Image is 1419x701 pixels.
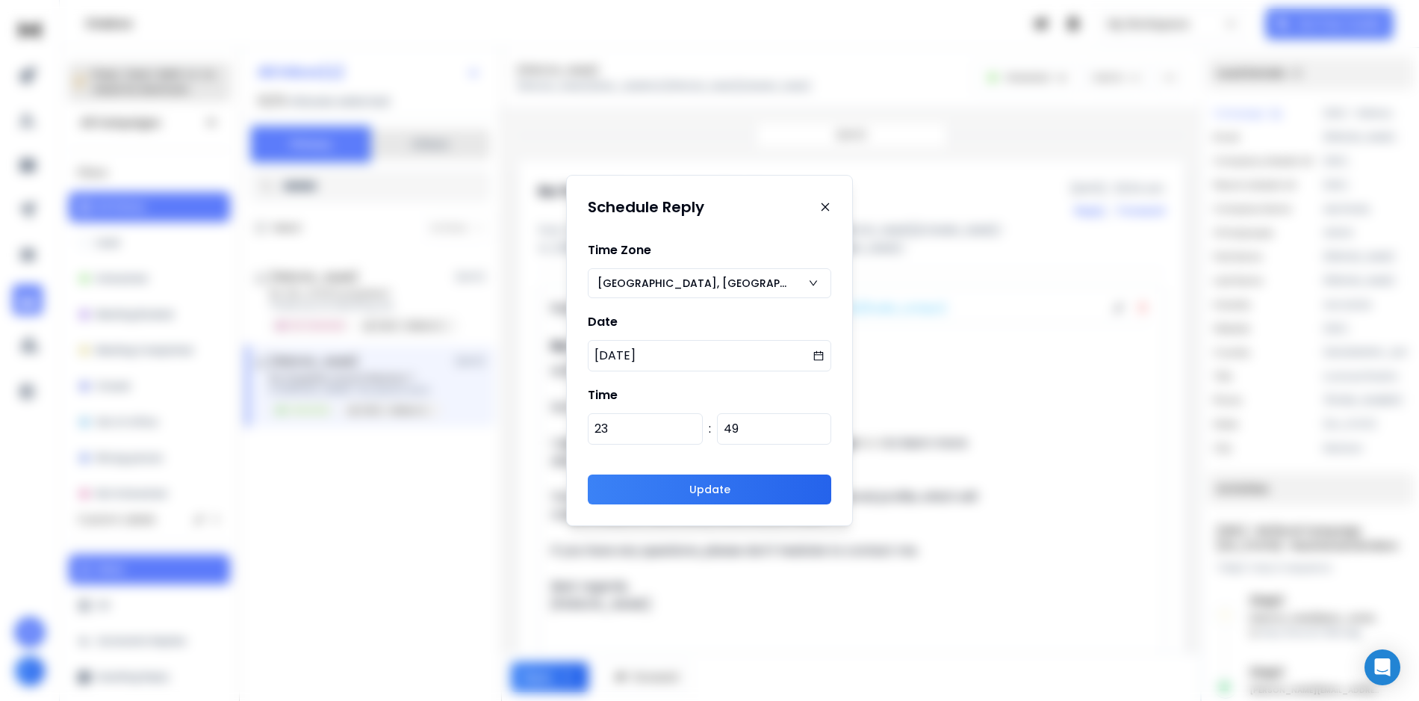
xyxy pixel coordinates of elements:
button: Update [588,475,831,504]
div: 23 [594,420,608,438]
div: 49 [724,420,739,438]
h1: Time [588,386,831,404]
span: : [709,420,711,438]
p: [GEOGRAPHIC_DATA], [GEOGRAPHIC_DATA] (UTC+8:00) [597,276,799,291]
h1: Time Zone [588,241,831,259]
h1: Schedule Reply [588,197,704,217]
button: [DATE] [588,340,831,371]
p: [DATE] [594,347,636,365]
h1: Date [588,313,831,331]
div: Open Intercom Messenger [1364,649,1400,685]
